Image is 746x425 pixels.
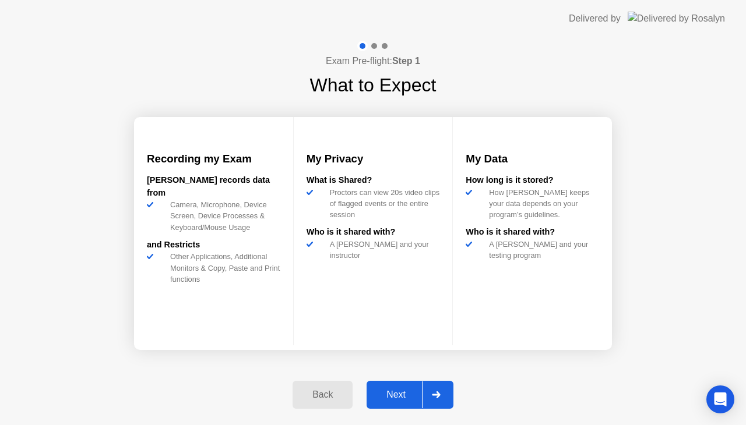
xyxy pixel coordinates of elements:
button: Next [367,381,453,409]
div: A [PERSON_NAME] and your testing program [484,239,599,261]
h3: My Privacy [307,151,440,167]
div: Open Intercom Messenger [706,385,734,413]
div: Who is it shared with? [466,226,599,239]
div: How [PERSON_NAME] keeps your data depends on your program’s guidelines. [484,187,599,221]
h1: What to Expect [310,71,437,99]
div: [PERSON_NAME] records data from [147,174,280,199]
div: Back [296,389,349,400]
h3: My Data [466,151,599,167]
h3: Recording my Exam [147,151,280,167]
div: Camera, Microphone, Device Screen, Device Processes & Keyboard/Mouse Usage [166,199,280,233]
div: Next [370,389,422,400]
div: A [PERSON_NAME] and your instructor [325,239,440,261]
h4: Exam Pre-flight: [326,54,420,68]
div: Proctors can view 20s video clips of flagged events or the entire session [325,187,440,221]
div: Delivered by [569,12,621,26]
div: and Restricts [147,239,280,252]
button: Back [293,381,353,409]
div: What is Shared? [307,174,440,187]
div: How long is it stored? [466,174,599,187]
b: Step 1 [392,56,420,66]
img: Delivered by Rosalyn [628,12,725,25]
div: Other Applications, Additional Monitors & Copy, Paste and Print functions [166,251,280,285]
div: Who is it shared with? [307,226,440,239]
